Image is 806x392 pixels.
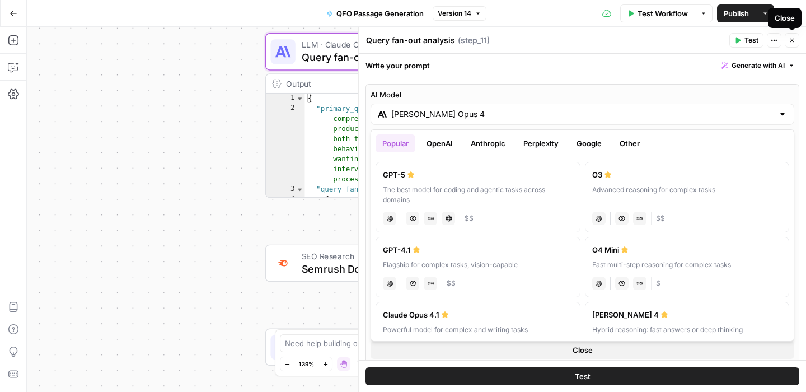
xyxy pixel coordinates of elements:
[447,278,456,288] span: Cost tier
[383,185,573,205] div: The best model for coding and agentic tasks across domains
[592,309,782,320] div: [PERSON_NAME] 4
[266,195,304,205] div: 4
[302,261,460,277] span: Semrush Domain Organic Search Pages
[266,185,304,195] div: 3
[744,35,758,45] span: Test
[383,260,573,270] div: Flagship for complex tasks, vision-capable
[265,33,506,198] div: LLM · Claude Opus 4Query fan-out analysisStep 11Output{ "primary_query_summary":"Users seek compr...
[376,134,415,152] button: Popular
[320,4,430,22] button: QFO Passage Generation
[391,109,774,120] input: Select a model
[438,8,471,18] span: Version 14
[302,250,460,262] span: SEO Research
[420,134,460,152] button: OpenAI
[717,4,756,22] button: Publish
[383,169,573,180] div: GPT-5
[302,49,462,65] span: Query fan-out analysis
[570,134,608,152] button: Google
[517,134,565,152] button: Perplexity
[296,195,304,205] span: Toggle code folding, rows 4 through 41
[296,185,304,195] span: Toggle code folding, rows 3 through 156
[729,33,763,48] button: Test
[383,309,573,320] div: Claude Opus 4.1
[366,35,455,46] textarea: Query fan-out analysis
[275,256,291,270] img: otu06fjiulrdwrqmbs7xihm55rg9
[365,367,799,385] button: Test
[458,35,490,46] span: ( step_11 )
[296,94,304,104] span: Toggle code folding, rows 1 through 157
[592,169,782,180] div: O3
[464,134,512,152] button: Anthropic
[724,8,749,19] span: Publish
[656,213,665,223] span: Cost tier
[265,329,506,366] div: LLM · GPT-4.1Page analysisStep 8
[371,89,794,100] label: AI Model
[383,244,573,255] div: GPT-4.1
[302,39,462,51] span: LLM · Claude Opus 4
[638,8,688,19] span: Test Workflow
[266,104,304,184] div: 2
[383,325,573,335] div: Powerful model for complex and writing tasks
[592,185,782,205] div: Advanced reasoning for complex tasks
[592,244,782,255] div: O4 Mini
[573,344,593,356] span: Close
[775,12,795,24] div: Close
[465,213,474,223] span: Cost tier
[592,260,782,270] div: Fast multi-step reasoning for complex tasks
[371,341,794,359] button: Close
[336,8,424,19] span: QFO Passage Generation
[732,60,785,71] span: Generate with AI
[592,325,782,335] div: Hybrid reasoning: fast answers or deep thinking
[298,360,314,368] span: 139%
[717,58,799,73] button: Generate with AI
[613,134,646,152] button: Other
[266,94,304,104] div: 1
[620,4,695,22] button: Test Workflow
[265,245,506,282] div: SEO ResearchSemrush Domain Organic Search PagesStep 12
[359,54,806,77] div: Write your prompt
[575,371,591,382] span: Test
[656,278,660,288] span: Cost tier
[286,77,482,90] div: Output
[433,6,486,21] button: Version 14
